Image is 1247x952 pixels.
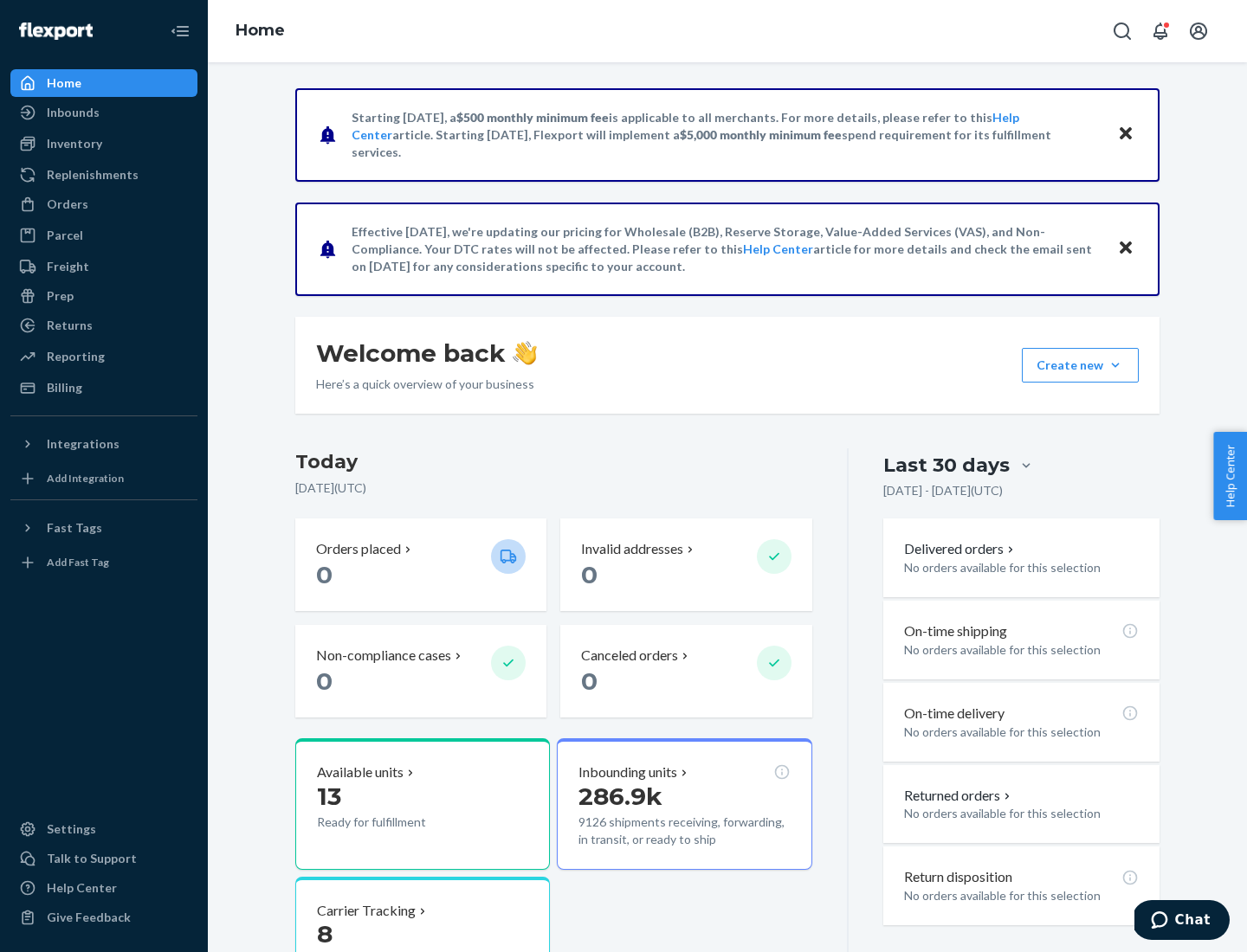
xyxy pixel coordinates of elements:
button: Integrations [10,430,197,458]
span: 286.9k [578,782,662,811]
p: Starting [DATE], a is applicable to all merchants. For more details, please refer to this article... [352,109,1101,161]
a: Add Integration [10,465,197,492]
p: [DATE] - [DATE] ( UTC ) [883,482,1003,499]
p: No orders available for this selection [904,641,1139,659]
div: Give Feedback [47,909,131,926]
a: Inventory [10,130,197,158]
div: Prep [47,287,74,305]
a: Returns [10,312,197,339]
div: Help Center [47,879,117,897]
span: 0 [581,666,598,696]
a: Billing [10,374,197,402]
p: On-time shipping [904,621,1007,641]
div: Reporting [47,348,105,365]
a: Prep [10,282,197,310]
a: Parcel [10,222,197,249]
button: Create new [1022,348,1139,383]
div: Last 30 days [883,452,1010,479]
div: Billing [47,379,82,396]
div: Add Fast Tag [47,555,109,569]
p: Available units [317,762,404,782]
div: Add Integration [47,471,124,486]
a: Add Fast Tag [10,549,197,576]
button: Returned orders [904,786,1014,806]
div: Fast Tags [47,519,102,537]
p: Here’s a quick overview of your business [316,376,537,393]
a: Reporting [10,343,197,370]
h3: Today [295,448,812,476]
button: Close [1115,236,1137,261]
iframe: Opens a widget where you can chat to one of our agents [1134,900,1230,943]
button: Open notifications [1143,14,1178,48]
button: Inbounding units286.9k9126 shipments receiving, forwarding, in transit, or ready to ship [557,738,811,870]
h1: Welcome back [316,338,537,369]
div: Orders [47,196,88,213]
button: Help Center [1213,432,1247,520]
span: 8 [317,919,333,949]
a: Home [10,69,197,97]
ol: breadcrumbs [222,6,299,56]
button: Open Search Box [1105,14,1140,48]
span: 0 [316,560,333,589]
p: [DATE] ( UTC ) [295,479,812,497]
p: No orders available for this selection [904,559,1139,576]
button: Available units13Ready for fulfillment [295,738,550,870]
p: Inbounding units [578,762,677,782]
div: Talk to Support [47,850,137,867]
span: 0 [581,560,598,589]
div: Inventory [47,135,102,152]
p: Effective [DATE], we're updating our pricing for Wholesale (B2B), Reserve Storage, Value-Added Se... [352,223,1101,275]
p: 9126 shipments receiving, forwarding, in transit, or ready to ship [578,814,790,848]
p: Canceled orders [581,646,678,666]
button: Invalid addresses 0 [560,518,811,611]
img: Flexport logo [19,23,93,40]
p: Non-compliance cases [316,646,451,666]
img: hand-wave emoji [513,341,537,365]
p: Return disposition [904,867,1012,887]
a: Help Center [743,241,813,256]
button: Open account menu [1181,14,1216,48]
span: 0 [316,666,333,696]
div: Integrations [47,435,120,453]
div: Returns [47,317,93,334]
button: Delivered orders [904,539,1018,559]
a: Help Center [10,874,197,902]
p: Invalid addresses [581,539,683,559]
button: Close [1115,122,1137,147]
span: $500 monthly minimum fee [456,110,609,125]
button: Orders placed 0 [295,518,546,611]
button: Canceled orders 0 [560,625,811,717]
p: On-time delivery [904,704,1005,724]
p: No orders available for this selection [904,805,1139,822]
span: 13 [317,782,341,811]
button: Talk to Support [10,845,197,872]
div: Inbounds [47,104,100,121]
p: No orders available for this selection [904,724,1139,741]
p: Carrier Tracking [317,901,416,921]
button: Fast Tags [10,514,197,542]
span: $5,000 monthly minimum fee [680,127,842,142]
button: Non-compliance cases 0 [295,625,546,717]
p: No orders available for this selection [904,887,1139,904]
div: Home [47,74,81,92]
p: Orders placed [316,539,401,559]
p: Ready for fulfillment [317,814,477,831]
button: Give Feedback [10,904,197,931]
div: Settings [47,820,96,838]
button: Close Navigation [163,14,197,48]
a: Orders [10,190,197,218]
div: Replenishments [47,166,139,183]
a: Home [236,21,285,40]
div: Parcel [47,227,83,244]
a: Replenishments [10,161,197,189]
div: Freight [47,258,89,275]
a: Freight [10,253,197,280]
a: Inbounds [10,99,197,126]
a: Settings [10,815,197,843]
